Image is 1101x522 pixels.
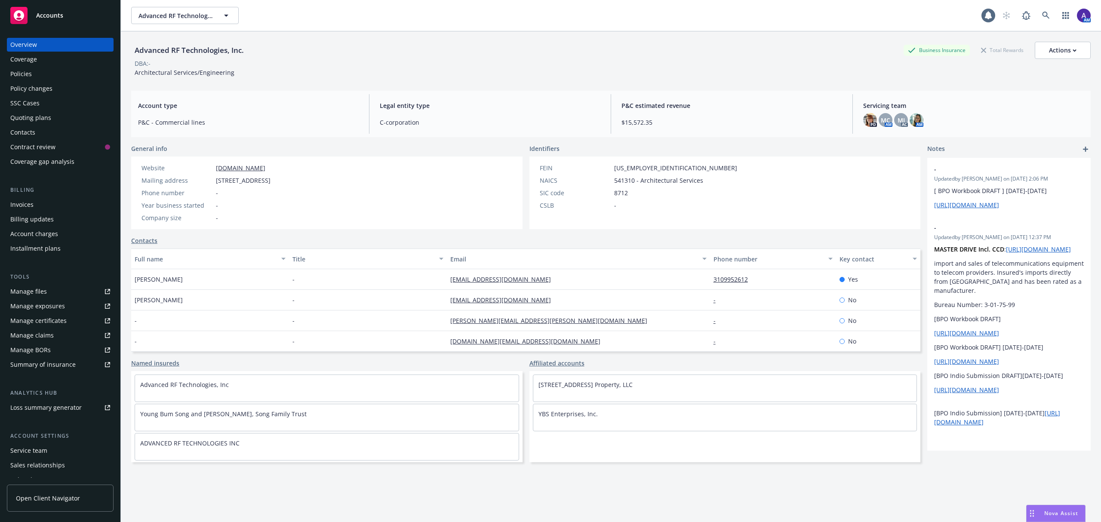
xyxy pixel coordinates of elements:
div: Policies [10,67,32,81]
a: Overview [7,38,114,52]
div: Year business started [141,201,212,210]
button: Title [289,249,447,269]
a: Manage certificates [7,314,114,328]
a: Affiliated accounts [529,359,584,368]
div: SSC Cases [10,96,40,110]
a: Switch app [1057,7,1074,24]
a: Loss summary generator [7,401,114,415]
strong: MASTER DRIVE Incl. CCD [934,245,1004,253]
a: Policy changes [7,82,114,95]
a: Policies [7,67,114,81]
p: Bureau Number: 3-01-75-99 [934,300,1084,309]
button: Email [447,249,710,269]
button: Actions [1035,42,1091,59]
span: General info [131,144,167,153]
div: Installment plans [10,242,61,255]
span: - [292,337,295,346]
span: - [934,223,1061,232]
a: [DOMAIN_NAME] [216,164,265,172]
span: [US_EMPLOYER_IDENTIFICATION_NUMBER] [614,163,737,172]
span: Nova Assist [1044,510,1078,517]
a: Search [1037,7,1055,24]
button: Nova Assist [1026,505,1086,522]
span: Updated by [PERSON_NAME] on [DATE] 2:06 PM [934,175,1084,183]
div: Company size [141,213,212,222]
button: Advanced RF Technologies, Inc. [131,7,239,24]
div: -Updatedby [PERSON_NAME] on [DATE] 12:37 PMMASTER DRIVE Incl. CCD:[URL][DOMAIN_NAME]import and sa... [927,216,1091,433]
a: Manage files [7,285,114,298]
span: - [292,316,295,325]
img: photo [1077,9,1091,22]
div: Title [292,255,434,264]
span: MC [881,116,890,125]
div: Website [141,163,212,172]
span: [PERSON_NAME] [135,295,183,304]
a: Service team [7,444,114,458]
div: Overview [10,38,37,52]
a: [EMAIL_ADDRESS][DOMAIN_NAME] [450,275,558,283]
span: 541310 - Architectural Services [614,176,703,185]
div: SIC code [540,188,611,197]
span: - [216,188,218,197]
span: [STREET_ADDRESS] [216,176,271,185]
a: Summary of insurance [7,358,114,372]
div: Key contact [840,255,907,264]
p: [BPO Indio Submission DRAFT][DATE]-[DATE] [934,371,1084,380]
span: - [216,213,218,222]
div: Quoting plans [10,111,51,125]
div: Account charges [10,227,58,241]
a: ADVANCED RF TECHNOLOGIES INC [140,439,240,447]
span: Legal entity type [380,101,600,110]
div: Actions [1049,42,1076,58]
span: [PERSON_NAME] [135,275,183,284]
a: Coverage [7,52,114,66]
a: YBS Enterprises, Inc. [538,410,598,418]
a: [DOMAIN_NAME][EMAIL_ADDRESS][DOMAIN_NAME] [450,337,607,345]
span: P&C estimated revenue [621,101,842,110]
a: [URL][DOMAIN_NAME] [934,357,999,365]
span: Servicing team [863,101,1084,110]
a: Contacts [131,236,157,245]
div: Summary of insurance [10,358,76,372]
a: - [713,337,723,345]
a: Account charges [7,227,114,241]
a: Coverage gap analysis [7,155,114,169]
span: No [848,295,856,304]
a: 3109952612 [713,275,755,283]
span: - [135,337,137,346]
span: P&C - Commercial lines [138,118,359,127]
span: Advanced RF Technologies, Inc. [138,11,213,20]
a: [URL][DOMAIN_NAME] [934,386,999,394]
span: No [848,337,856,346]
button: Phone number [710,249,837,269]
span: Updated by [PERSON_NAME] on [DATE] 12:37 PM [934,233,1084,241]
a: Related accounts [7,473,114,487]
a: Contract review [7,140,114,154]
p: [BPO Workbook DRAFT] [DATE]-[DATE] [934,343,1084,352]
span: Accounts [36,12,63,19]
span: Account type [138,101,359,110]
span: - [292,275,295,284]
div: Billing [7,186,114,194]
div: Invoices [10,198,34,212]
a: Advanced RF Technologies, Inc [140,381,229,389]
div: Coverage [10,52,37,66]
div: Billing updates [10,212,54,226]
div: Advanced RF Technologies, Inc. [131,45,247,56]
p: [BPO Workbook DRAFT] [934,314,1084,323]
div: Phone number [141,188,212,197]
a: - [713,296,723,304]
div: Business Insurance [904,45,970,55]
span: Architectural Services/Engineering [135,68,234,77]
a: Billing updates [7,212,114,226]
div: Total Rewards [977,45,1028,55]
div: Manage exposures [10,299,65,313]
span: MJ [898,116,905,125]
a: Invoices [7,198,114,212]
a: Report a Bug [1018,7,1035,24]
div: FEIN [540,163,611,172]
a: Manage BORs [7,343,114,357]
span: Manage exposures [7,299,114,313]
a: [STREET_ADDRESS] Property, LLC [538,381,633,389]
p: import and sales of telecommunications equipment to telecom providers. Insured's imports directly... [934,259,1084,295]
